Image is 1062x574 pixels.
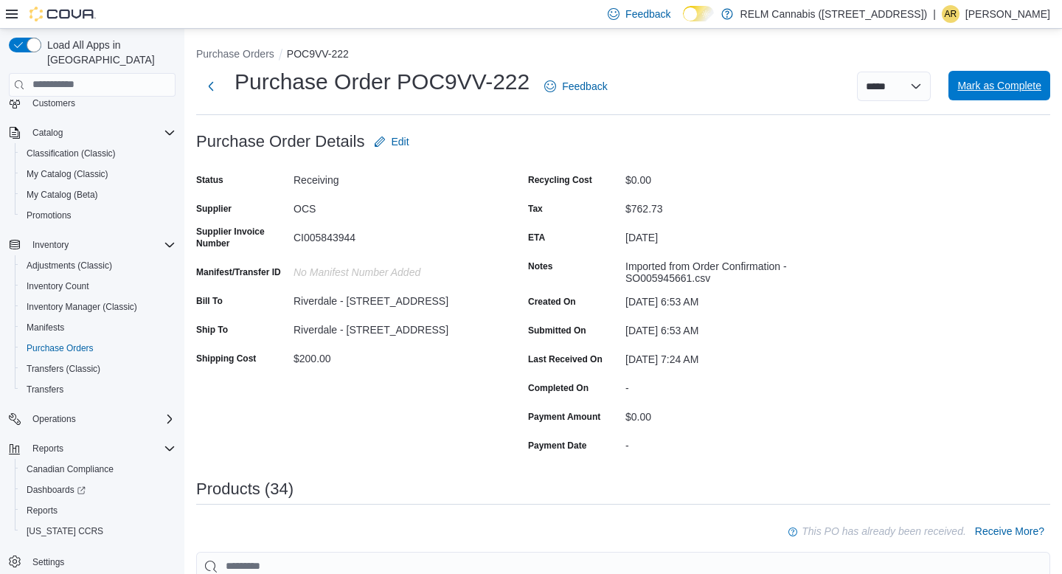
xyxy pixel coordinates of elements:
a: Transfers (Classic) [21,360,106,378]
button: Inventory [27,236,74,254]
span: Catalog [32,127,63,139]
button: Operations [3,409,181,429]
a: Classification (Classic) [21,145,122,162]
div: $200.00 [294,347,491,364]
button: Operations [27,410,82,428]
label: Supplier [196,203,232,215]
button: Receive More? [969,516,1050,546]
span: Feedback [625,7,670,21]
h3: Products (34) [196,480,294,498]
button: Inventory Manager (Classic) [15,297,181,317]
button: Manifests [15,317,181,338]
h1: Purchase Order POC9VV-222 [235,67,530,97]
span: Purchase Orders [21,339,176,357]
p: [PERSON_NAME] [965,5,1050,23]
span: Reports [27,505,58,516]
span: Classification (Classic) [27,148,116,159]
span: My Catalog (Classic) [27,168,108,180]
label: Supplier Invoice Number [196,226,288,249]
div: $0.00 [625,405,823,423]
p: RELM Cannabis ([STREET_ADDRESS]) [740,5,928,23]
span: Classification (Classic) [21,145,176,162]
a: My Catalog (Beta) [21,186,104,204]
div: CI005843944 [294,226,491,243]
span: Load All Apps in [GEOGRAPHIC_DATA] [41,38,176,67]
span: Canadian Compliance [21,460,176,478]
span: Promotions [21,207,176,224]
span: Inventory Count [27,280,89,292]
div: Alysha Robinson [942,5,959,23]
label: Payment Amount [528,411,600,423]
span: Inventory [27,236,176,254]
button: Transfers [15,379,181,400]
span: Catalog [27,124,176,142]
span: Customers [32,97,75,109]
span: Adjustments (Classic) [27,260,112,272]
label: Completed On [528,382,589,394]
div: Imported from Order Confirmation - SO005945661.csv [625,255,823,284]
img: Cova [29,7,96,21]
button: [US_STATE] CCRS [15,521,181,542]
label: Created On [528,296,576,308]
button: Customers [3,92,181,114]
span: Inventory Manager (Classic) [27,301,137,313]
label: Last Received On [528,353,603,365]
div: $762.73 [625,197,823,215]
button: Purchase Orders [15,338,181,359]
span: Receive More? [975,524,1044,539]
button: Purchase Orders [196,48,274,60]
span: Feedback [562,79,607,94]
span: Manifests [27,322,64,333]
a: Transfers [21,381,69,398]
button: Inventory Count [15,276,181,297]
div: [DATE] 6:53 AM [625,290,823,308]
button: Adjustments (Classic) [15,255,181,276]
span: Adjustments (Classic) [21,257,176,274]
a: Reports [21,502,63,519]
span: My Catalog (Classic) [21,165,176,183]
span: Operations [32,413,76,425]
span: Inventory [32,239,69,251]
span: [US_STATE] CCRS [27,525,103,537]
button: Promotions [15,205,181,226]
label: Bill To [196,295,223,307]
button: Classification (Classic) [15,143,181,164]
label: Status [196,174,223,186]
a: Dashboards [21,481,91,499]
span: Dashboards [27,484,86,496]
button: Reports [15,500,181,521]
button: Reports [27,440,69,457]
div: Riverdale - [STREET_ADDRESS] [294,289,491,307]
button: My Catalog (Beta) [15,184,181,205]
p: | [933,5,936,23]
span: Purchase Orders [27,342,94,354]
span: Transfers (Classic) [21,360,176,378]
span: Dashboards [21,481,176,499]
a: Adjustments (Classic) [21,257,118,274]
span: Edit [392,134,409,149]
span: Transfers [21,381,176,398]
button: Catalog [3,122,181,143]
div: No Manifest Number added [294,260,491,278]
button: Mark as Complete [948,71,1050,100]
span: Washington CCRS [21,522,176,540]
a: Inventory Manager (Classic) [21,298,143,316]
label: Tax [528,203,543,215]
button: POC9VV-222 [287,48,349,60]
div: - [625,376,823,394]
label: Recycling Cost [528,174,592,186]
div: - [625,434,823,452]
span: Canadian Compliance [27,463,114,475]
label: Manifest/Transfer ID [196,266,281,278]
div: $0.00 [625,168,823,186]
button: Transfers (Classic) [15,359,181,379]
div: [DATE] 6:53 AM [625,319,823,336]
button: Reports [3,438,181,459]
span: Dark Mode [683,21,684,22]
span: Settings [32,556,64,568]
button: Next [196,72,226,101]
h3: Purchase Order Details [196,133,365,151]
label: Submitted On [528,325,586,336]
span: Inventory Manager (Classic) [21,298,176,316]
span: Transfers [27,384,63,395]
